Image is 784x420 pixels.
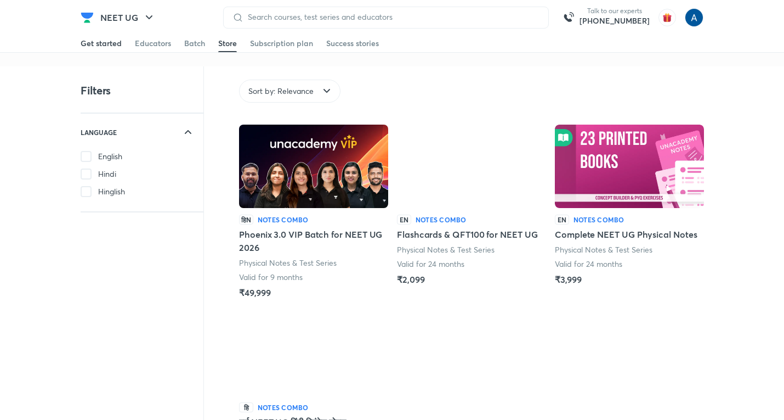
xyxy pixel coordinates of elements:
div: Subscription plan [250,38,313,49]
a: Subscription plan [250,35,313,52]
h5: ₹2,099 [397,273,425,286]
a: Get started [81,35,122,52]
p: Physical Notes & Test Series [555,244,653,255]
h6: Notes Combo [573,215,624,225]
h6: Notes Combo [416,215,467,225]
p: हिN [239,215,253,225]
div: Batch [184,38,205,49]
p: Physical Notes & Test Series [239,257,337,268]
h5: Complete NEET UG Physical Notes [555,228,697,241]
span: Sort by: Relevance [248,86,314,97]
h5: Flashcards & QFT100 for NEET UG [397,228,538,241]
p: Valid for 9 months [239,272,303,283]
h5: ₹49,999 [239,286,270,299]
a: Educators [135,35,171,52]
h5: ₹3,999 [555,273,582,286]
a: Success stories [326,35,379,52]
img: avatar [658,9,676,26]
p: Valid for 24 months [555,259,622,270]
img: Batch Thumbnail [555,125,704,208]
p: Talk to our experts [580,7,650,15]
h6: LANGUAGE [81,127,117,138]
div: Success stories [326,38,379,49]
h6: Notes Combo [258,402,309,412]
a: [PHONE_NUMBER] [580,15,650,26]
a: Store [218,35,237,52]
div: Get started [81,38,122,49]
img: Batch Thumbnail [397,125,546,208]
img: call-us [558,7,580,29]
img: Batch Thumbnail [239,312,388,396]
p: EN [397,215,411,225]
span: Hindi [98,169,116,180]
h4: Filters [81,83,111,98]
span: English [98,151,122,162]
p: Valid for 24 months [397,259,464,270]
img: Batch Thumbnail [239,125,388,208]
p: Physical Notes & Test Series [397,244,495,255]
button: NEET UG [94,7,162,29]
h5: Phoenix 3.0 VIP Batch for NEET UG 2026 [239,228,388,254]
h6: Notes Combo [258,215,309,225]
div: Store [218,38,237,49]
span: Hinglish [98,186,125,197]
img: Company Logo [81,11,94,24]
div: Educators [135,38,171,49]
img: Anees Ahmed [685,8,703,27]
input: Search courses, test series and educators [243,13,539,21]
p: हि [239,402,253,412]
p: EN [555,215,569,225]
a: Batch [184,35,205,52]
